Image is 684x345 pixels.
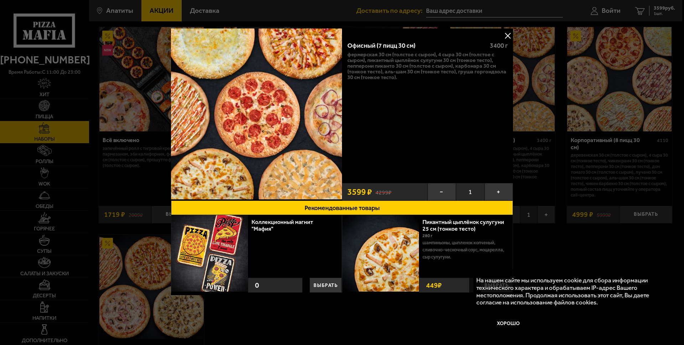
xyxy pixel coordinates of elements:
span: 1 [456,183,484,200]
span: 280 г [423,233,432,238]
span: 3599 ₽ [347,188,372,196]
a: Пикантный цыплёнок сулугуни 25 см (тонкое тесто) [423,219,504,232]
img: Офисный (7 пицц 30 см) [171,28,342,199]
button: + [484,183,513,200]
div: Офисный (7 пицц 30 см) [347,42,484,50]
p: На нашем сайте мы используем cookie для сбора информации технического характера и обрабатываем IP... [476,277,663,306]
p: Фермерская 30 см (толстое с сыром), 4 сыра 30 см (толстое с сыром), Пикантный цыплёнок сулугуни 3... [347,52,508,80]
span: 3400 г [490,42,508,49]
p: шампиньоны, цыпленок копченый, сливочно-чесночный соус, моцарелла, сыр сулугуни. [423,239,507,261]
strong: 0 [253,278,261,292]
button: Выбрать [310,278,342,293]
a: Офисный (7 пицц 30 см) [171,28,342,200]
button: − [427,183,456,200]
strong: 449 ₽ [424,278,444,292]
s: 4299 ₽ [375,188,392,195]
a: Коллекционный магнит "Мафия" [252,219,313,232]
button: Рекомендованные товары [171,200,513,215]
button: Хорошо [476,313,540,334]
